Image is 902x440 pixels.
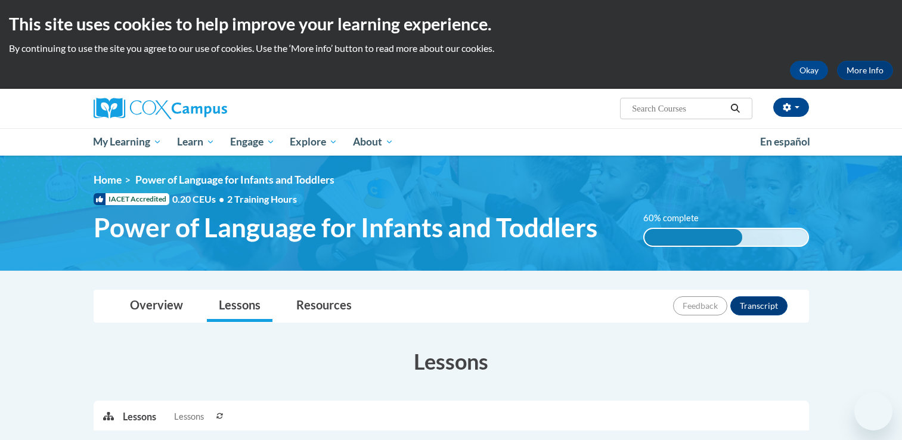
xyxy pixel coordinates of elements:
h2: This site uses cookies to help improve your learning experience. [9,12,893,36]
a: More Info [837,61,893,80]
span: Engage [230,135,275,149]
a: Overview [118,290,195,322]
a: En español [752,129,818,154]
p: By continuing to use the site you agree to our use of cookies. Use the ‘More info’ button to read... [9,42,893,55]
span: Power of Language for Infants and Toddlers [135,173,334,186]
img: Cox Campus [94,98,227,119]
span: En español [760,135,810,148]
button: Okay [790,61,828,80]
a: My Learning [86,128,170,156]
button: Account Settings [773,98,809,117]
h3: Lessons [94,346,809,376]
label: 60% complete [643,212,712,225]
a: Explore [282,128,345,156]
span: My Learning [93,135,162,149]
div: Main menu [76,128,827,156]
input: Search Courses [631,101,726,116]
span: Power of Language for Infants and Toddlers [94,212,597,243]
a: Home [94,173,122,186]
a: Learn [169,128,222,156]
a: Resources [284,290,364,322]
a: About [345,128,401,156]
a: Cox Campus [94,98,320,119]
a: Engage [222,128,283,156]
a: Lessons [207,290,272,322]
span: About [353,135,393,149]
span: Explore [290,135,337,149]
span: IACET Accredited [94,193,169,205]
button: Feedback [673,296,727,315]
iframe: Button to launch messaging window [854,392,892,430]
button: Transcript [730,296,788,315]
span: Learn [177,135,215,149]
span: 0.20 CEUs [172,193,227,206]
div: 60% complete [644,229,742,246]
span: 2 Training Hours [227,193,297,204]
button: Search [726,101,744,116]
span: Lessons [174,410,204,423]
span: • [219,193,224,204]
p: Lessons [123,410,156,423]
